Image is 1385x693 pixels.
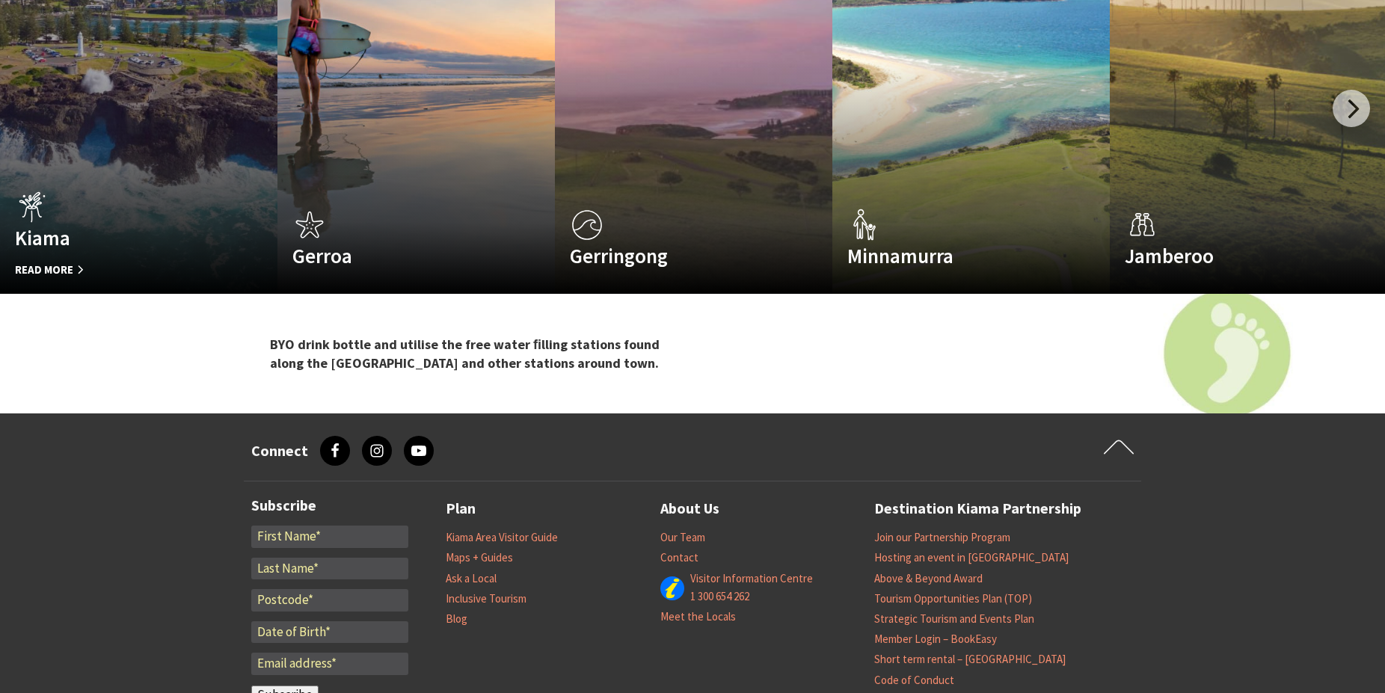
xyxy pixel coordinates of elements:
[874,591,1032,606] a: Tourism Opportunities Plan (TOP)
[251,589,408,612] input: Postcode*
[446,612,467,626] a: Blog
[660,530,705,545] a: Our Team
[446,591,526,606] a: Inclusive Tourism
[251,526,408,548] input: First Name*
[251,496,408,514] h3: Subscribe
[15,261,221,279] span: Read More
[874,612,1034,626] a: Strategic Tourism and Events Plan
[251,621,408,644] input: Date of Birth*
[570,244,776,268] h4: Gerringong
[690,589,749,604] a: 1 300 654 262
[15,226,221,250] h4: Kiama
[874,652,1066,687] a: Short term rental – [GEOGRAPHIC_DATA] Code of Conduct
[446,496,476,521] a: Plan
[251,558,408,580] input: Last Name*
[874,632,997,647] a: Member Login – BookEasy
[660,609,736,624] a: Meet the Locals
[270,336,660,372] strong: BYO drink bottle and utilise the free water ﬁlling stations found along the [GEOGRAPHIC_DATA] and...
[446,571,497,586] a: Ask a Local
[251,653,408,675] input: Email address*
[446,530,558,545] a: Kiama Area Visitor Guide
[660,496,719,521] a: About Us
[874,496,1081,521] a: Destination Kiama Partnership
[446,550,513,565] a: Maps + Guides
[690,571,813,586] a: Visitor Information Centre
[874,550,1069,565] a: Hosting an event in [GEOGRAPHIC_DATA]
[660,550,698,565] a: Contact
[847,244,1053,268] h4: Minnamurra
[874,530,1010,545] a: Join our Partnership Program
[1125,244,1330,268] h4: Jamberoo
[292,244,498,268] h4: Gerroa
[874,571,983,586] a: Above & Beyond Award
[251,442,308,460] h3: Connect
